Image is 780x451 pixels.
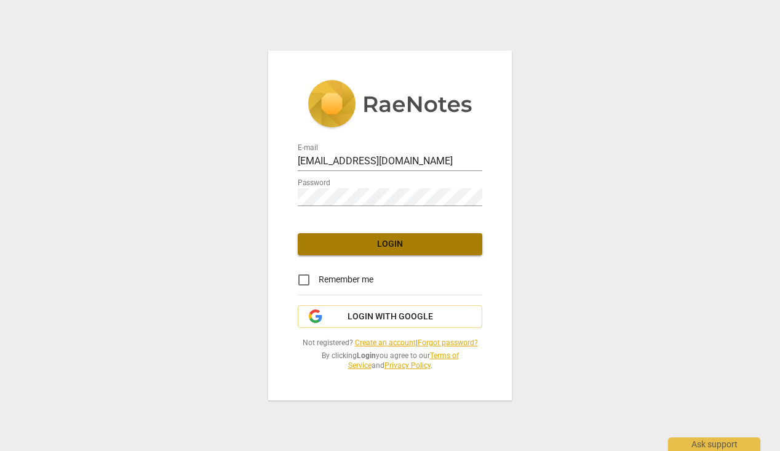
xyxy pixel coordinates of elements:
[308,80,472,130] img: 5ac2273c67554f335776073100b6d88f.svg
[298,351,482,371] span: By clicking you agree to our and .
[298,144,318,151] label: E-mail
[668,437,760,451] div: Ask support
[348,311,433,323] span: Login with Google
[298,179,330,186] label: Password
[384,361,431,370] a: Privacy Policy
[298,338,482,348] span: Not registered? |
[357,351,376,360] b: Login
[298,233,482,255] button: Login
[348,351,459,370] a: Terms of Service
[319,273,373,286] span: Remember me
[355,338,416,347] a: Create an account
[418,338,478,347] a: Forgot password?
[298,305,482,329] button: Login with Google
[308,238,472,250] span: Login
